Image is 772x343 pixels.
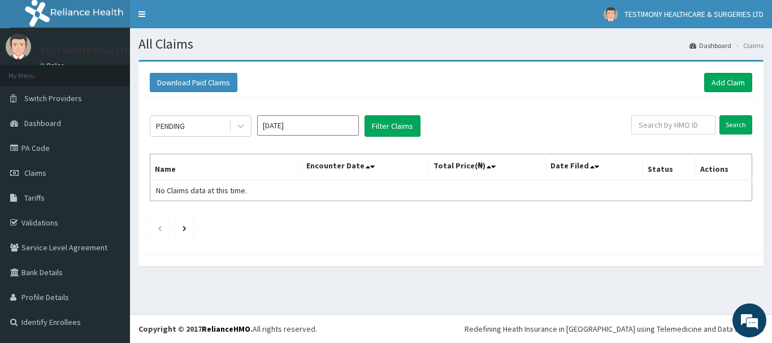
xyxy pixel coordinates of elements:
[546,154,643,180] th: Date Filed
[24,193,45,203] span: Tariffs
[6,34,31,59] img: User Image
[704,73,752,92] a: Add Claim
[604,7,618,21] img: User Image
[643,154,696,180] th: Status
[202,324,250,334] a: RelianceHMO
[428,154,546,180] th: Total Price(₦)
[719,115,752,134] input: Search
[138,324,253,334] strong: Copyright © 2017 .
[138,37,764,51] h1: All Claims
[302,154,428,180] th: Encounter Date
[40,62,67,70] a: Online
[631,115,715,134] input: Search by HMO ID
[24,93,82,103] span: Switch Providers
[624,9,764,19] span: TESTIMONY HEALTHCARE & SURGERIES LTD
[183,223,187,233] a: Next page
[695,154,752,180] th: Actions
[689,41,731,50] a: Dashboard
[257,115,359,136] input: Select Month and Year
[157,223,162,233] a: Previous page
[465,323,764,335] div: Redefining Heath Insurance in [GEOGRAPHIC_DATA] using Telemedicine and Data Science!
[150,154,302,180] th: Name
[150,73,237,92] button: Download Paid Claims
[24,168,46,178] span: Claims
[365,115,420,137] button: Filter Claims
[732,41,764,50] li: Claims
[40,46,228,56] p: TESTIMONY HEALTHCARE & SURGERIES LTD
[156,120,185,132] div: PENDING
[24,118,61,128] span: Dashboard
[156,185,247,196] span: No Claims data at this time.
[130,314,772,343] footer: All rights reserved.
